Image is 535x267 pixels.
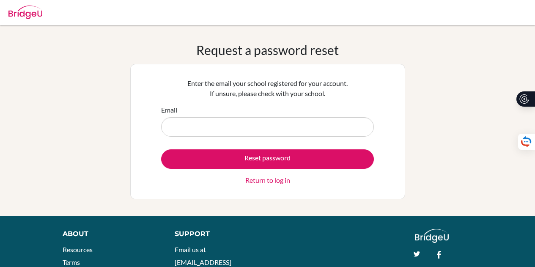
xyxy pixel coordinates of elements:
[161,78,374,99] p: Enter the email your school registered for your account. If unsure, please check with your school.
[161,105,177,115] label: Email
[245,175,290,185] a: Return to log in
[175,229,259,239] div: Support
[63,245,93,253] a: Resources
[63,229,156,239] div: About
[161,149,374,169] button: Reset password
[196,42,339,58] h1: Request a password reset
[63,258,80,266] a: Terms
[415,229,449,243] img: logo_white@2x-f4f0deed5e89b7ecb1c2cc34c3e3d731f90f0f143d5ea2071677605dd97b5244.png
[8,6,42,19] img: Bridge-U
